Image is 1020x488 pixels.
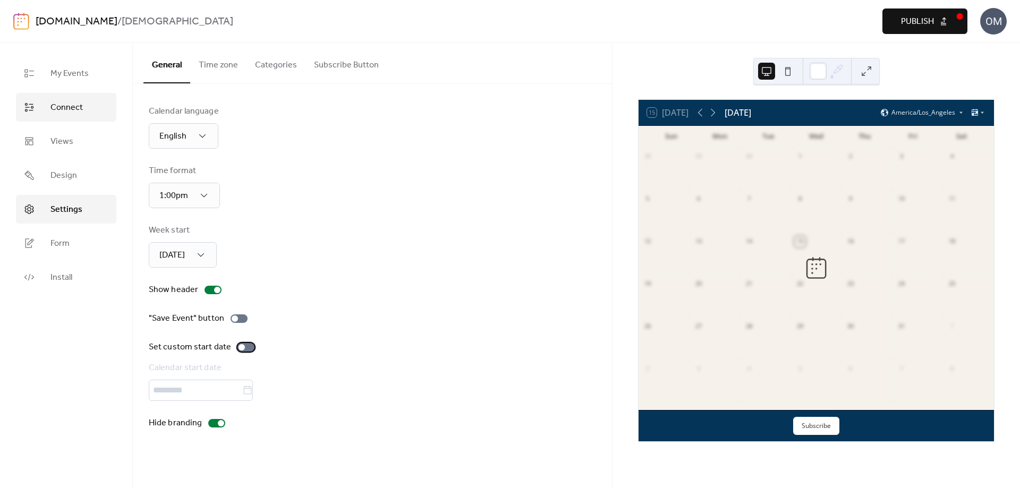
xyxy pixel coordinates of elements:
span: Design [50,169,77,182]
span: English [159,128,186,144]
span: Settings [50,203,82,216]
a: Design [16,161,116,190]
div: Hide branding [149,417,202,430]
div: 13 [693,236,704,247]
div: 21 [743,278,755,290]
div: 6 [693,193,704,205]
div: 18 [946,236,958,247]
div: Sat [937,126,985,147]
div: 26 [642,321,653,332]
div: 2 [845,151,856,162]
div: 22 [794,278,806,290]
div: 30 [845,321,856,332]
div: 7 [896,363,907,375]
div: Set custom start date [149,341,231,354]
a: My Events [16,59,116,88]
img: logo [13,13,29,30]
button: Subscribe [793,417,839,435]
div: 9 [845,193,856,205]
button: Publish [882,8,967,34]
div: 1 [946,321,958,332]
button: Time zone [190,43,246,82]
div: 5 [794,363,806,375]
span: America/Los_Angeles [891,109,955,116]
div: 2 [642,363,653,375]
div: 15 [794,236,806,247]
div: 12 [642,236,653,247]
b: [DEMOGRAPHIC_DATA] [122,12,233,32]
div: 11 [946,193,958,205]
div: 27 [693,321,704,332]
div: "Save Event" button [149,312,224,325]
span: Form [50,237,70,250]
a: Settings [16,195,116,224]
span: [DATE] [159,247,185,263]
div: [DATE] [725,106,751,119]
div: Fri [889,126,937,147]
div: 19 [642,278,653,290]
div: 28 [642,151,653,162]
div: Tue [744,126,792,147]
div: 17 [896,236,907,247]
div: 20 [693,278,704,290]
div: 4 [743,363,755,375]
div: 3 [693,363,704,375]
div: 10 [896,193,907,205]
div: 29 [794,321,806,332]
button: Subscribe Button [305,43,387,82]
div: 30 [743,151,755,162]
span: Connect [50,101,83,114]
div: 16 [845,236,856,247]
div: Show header [149,284,198,296]
div: 8 [794,193,806,205]
div: Sun [647,126,695,147]
div: 24 [896,278,907,290]
span: 1:00pm [159,187,188,204]
a: Views [16,127,116,156]
div: Week start [149,224,215,237]
div: 28 [743,321,755,332]
div: 14 [743,236,755,247]
button: Categories [246,43,305,82]
div: 4 [946,151,958,162]
a: Install [16,263,116,292]
div: 29 [693,151,704,162]
div: 25 [946,278,958,290]
div: Wed [792,126,840,147]
div: Calendar language [149,105,219,118]
a: Connect [16,93,116,122]
div: 7 [743,193,755,205]
div: 8 [946,363,958,375]
a: Form [16,229,116,258]
div: 31 [896,321,907,332]
span: Install [50,271,72,284]
b: / [117,12,122,32]
a: [DOMAIN_NAME] [36,12,117,32]
div: 6 [845,363,856,375]
span: Views [50,135,73,148]
div: 23 [845,278,856,290]
div: OM [980,8,1007,35]
span: My Events [50,67,89,80]
div: 5 [642,193,653,205]
div: Time format [149,165,218,177]
div: Calendar start date [149,362,594,374]
span: Publish [901,15,934,28]
div: 3 [896,151,907,162]
div: 1 [794,151,806,162]
div: Mon [695,126,744,147]
div: Thu [840,126,889,147]
button: General [143,43,190,83]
